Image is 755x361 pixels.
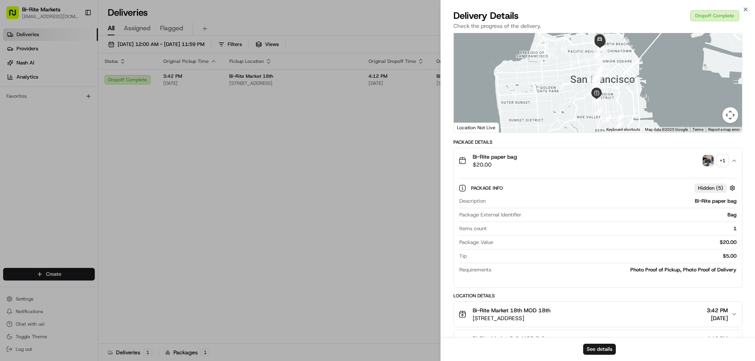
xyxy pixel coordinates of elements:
[590,35,599,44] div: 17
[603,114,611,123] div: 6
[473,314,551,322] span: [STREET_ADDRESS]
[707,306,728,314] span: 3:42 PM
[65,122,68,128] span: •
[456,122,482,132] img: Google
[708,127,740,132] a: Report a map error
[8,75,22,89] img: 1736555255976-a54dd68f-1ca7-489b-9aae-adbdc363a1c4
[456,122,482,132] a: Open this area in Google Maps (opens a new window)
[459,198,486,205] span: Description
[459,211,521,218] span: Package External Identifier
[473,153,517,161] span: Bi-Rite paper bag
[459,253,467,260] span: Tip
[70,122,86,128] span: [DATE]
[27,83,99,89] div: We're available if you need us!
[74,154,126,162] span: API Documentation
[8,114,20,127] img: Kat Rubio
[134,77,143,87] button: Start new chat
[8,102,53,108] div: Past conversations
[66,155,73,161] div: 💻
[453,139,742,145] div: Package Details
[5,151,63,165] a: 📗Knowledge Base
[591,78,600,86] div: 10
[27,75,129,83] div: Start new chat
[459,225,487,232] span: Items count
[459,239,493,246] span: Package Value
[525,211,737,218] div: Bag
[24,122,64,128] span: [PERSON_NAME]
[591,74,599,82] div: 11
[490,225,737,232] div: 1
[453,22,742,30] p: Check the progress of the delivery.
[55,173,95,180] a: Powered byPylon
[20,51,130,59] input: Clear
[583,344,616,355] button: See details
[692,127,703,132] a: Terms (opens in new tab)
[471,185,505,191] span: Package Info
[594,106,603,115] div: 7
[593,49,601,58] div: 16
[16,122,22,128] img: 1736555255976-a54dd68f-1ca7-489b-9aae-adbdc363a1c4
[595,65,604,73] div: 15
[592,73,601,81] div: 13
[717,155,728,166] div: + 1
[122,101,143,110] button: See all
[698,185,723,192] span: Hidden ( 5 )
[707,314,728,322] span: [DATE]
[453,9,519,22] span: Delivery Details
[494,266,737,273] div: Photo Proof of Pickup, Photo Proof of Delivery
[694,183,737,193] button: Hidden (5)
[454,302,742,327] button: Bi-Rite Market 18th MOD 18th[STREET_ADDRESS]3:42 PM[DATE]
[707,335,728,343] span: 4:12 PM
[645,127,688,132] span: Map data ©2025 Google
[16,154,60,162] span: Knowledge Base
[78,174,95,180] span: Pylon
[496,239,737,246] div: $20.00
[454,123,499,132] div: Location Not Live
[454,148,742,173] button: Bi-Rite paper bag$20.00photo_proof_of_pickup image+1
[459,266,491,273] span: Requirements
[703,155,728,166] button: photo_proof_of_pickup image+1
[615,120,624,129] div: 4
[489,198,737,205] div: Bi-Rite paper bag
[722,107,738,123] button: Map camera controls
[473,161,517,169] span: $20.00
[63,151,129,165] a: 💻API Documentation
[703,155,714,166] img: photo_proof_of_pickup image
[593,70,602,79] div: 14
[592,81,600,90] div: 9
[606,127,640,132] button: Keyboard shortcuts
[453,293,742,299] div: Location Details
[473,335,546,343] span: Bi-Rite Market Polk MOD Polk
[8,8,24,24] img: Nash
[591,36,600,44] div: 18
[454,173,742,288] div: Bi-Rite paper bag$20.00photo_proof_of_pickup image+1
[470,253,737,260] div: $5.00
[454,330,742,355] button: Bi-Rite Market Polk MOD Polk4:12 PM
[8,155,14,161] div: 📗
[615,113,624,121] div: 5
[8,31,143,44] p: Welcome 👋
[473,306,551,314] span: Bi-Rite Market 18th MOD 18th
